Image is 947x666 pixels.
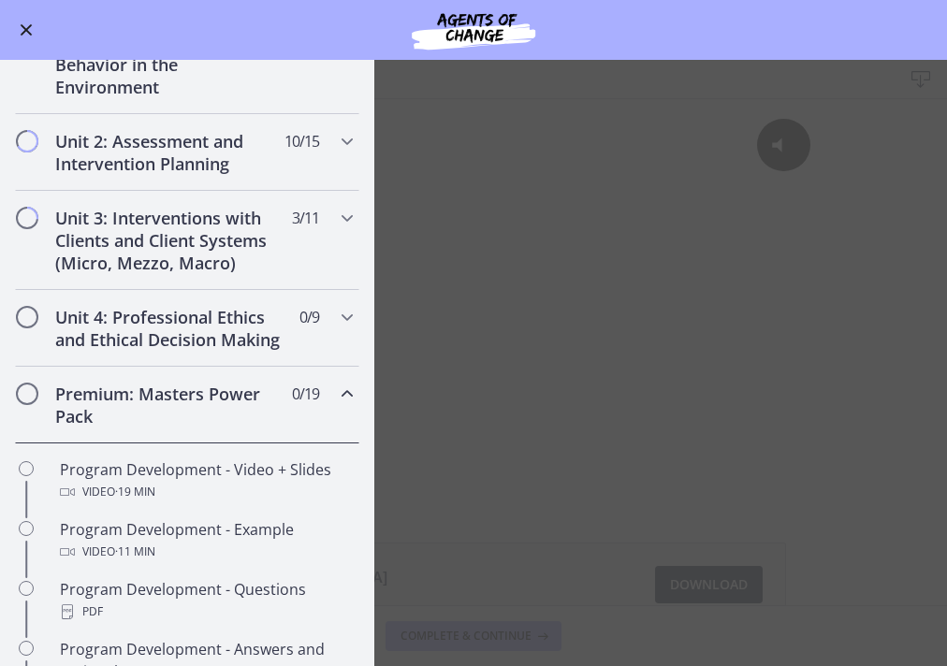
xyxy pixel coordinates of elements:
[115,481,155,503] span: · 19 min
[292,207,319,229] span: 3 / 11
[115,541,155,563] span: · 11 min
[60,458,352,503] div: Program Development - Video + Slides
[60,481,352,503] div: Video
[60,601,352,623] div: PDF
[55,207,284,274] h2: Unit 3: Interventions with Clients and Client Systems (Micro, Mezzo, Macro)
[15,19,37,41] button: Enable menu
[55,306,284,351] h2: Unit 4: Professional Ethics and Ethical Decision Making
[55,130,284,175] h2: Unit 2: Assessment and Intervention Planning
[60,518,352,563] div: Program Development - Example
[757,20,810,73] button: Click for sound
[299,306,319,328] span: 0 / 9
[60,541,352,563] div: Video
[292,383,319,405] span: 0 / 19
[60,578,352,623] div: Program Development - Questions
[361,7,586,52] img: Agents of Change
[284,130,319,152] span: 10 / 15
[55,383,284,427] h2: Premium: Masters Power Pack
